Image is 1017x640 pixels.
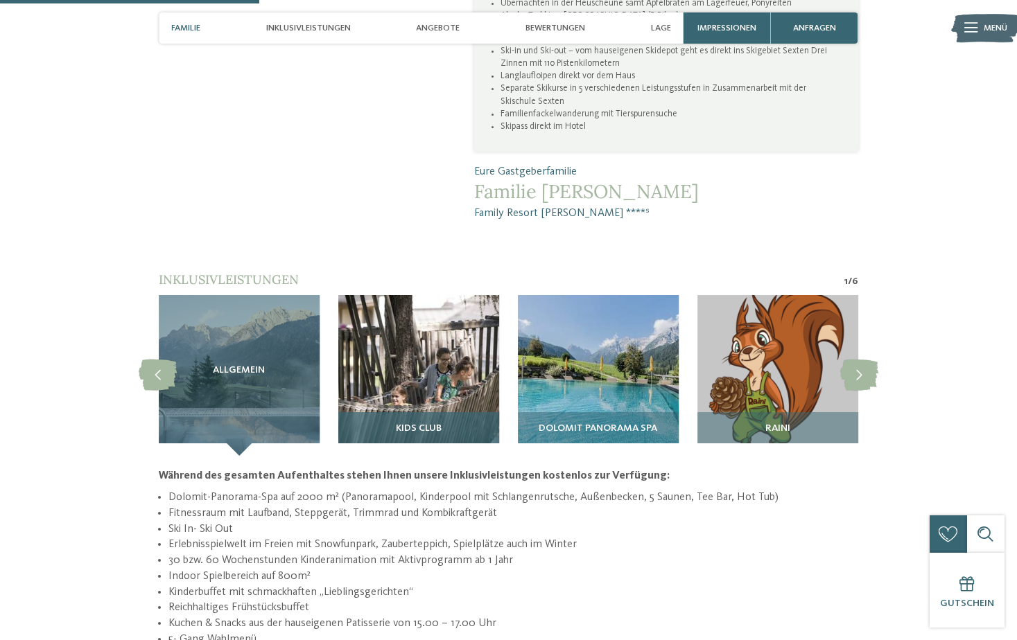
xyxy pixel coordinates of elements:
span: Family Resort [PERSON_NAME] ****ˢ [474,206,858,222]
span: Allgemein [213,365,265,376]
span: / [848,274,852,288]
span: Angebote [416,23,460,33]
span: Familie [171,23,200,33]
span: Inklusivleistungen [266,23,351,33]
span: 1 [844,274,848,288]
span: Dolomit Panorama SPA [539,423,657,434]
li: Separate Skikurse in 5 verschiedenen Leistungsstufen in Zusammenarbeit mit der Skischule Sexten [501,82,840,107]
li: Reichhaltiges Frühstücksbuffet [168,600,858,616]
li: Skipass direkt im Hotel [501,121,840,133]
span: Bewertungen [525,23,585,33]
span: Eure Gastgeberfamilie [474,164,858,180]
a: Gutschein [930,553,1005,628]
span: Gutschein [940,598,994,608]
li: Kinderbuffet mit schmackhaften „Lieblingsgerichten“ [168,585,858,601]
span: Familie [PERSON_NAME] [474,180,858,202]
li: Langlaufloipen direkt vor dem Haus [501,70,840,82]
li: 30 bzw. 60 Wochenstunden Kinderanimation mit Aktivprogramm ab 1 Jahr [168,553,858,569]
li: Alpaka-Trekking, [GEOGRAPHIC_DATA] (E-Bikes) [501,10,840,22]
span: 6 [852,274,858,288]
li: Erlebnisspielwelt im Freien mit Snowfunpark, Zauberteppich, Spielplätze auch im Winter [168,537,858,553]
span: RAINI [765,423,790,434]
li: Dolomit-Panorama-Spa auf 2000 m² (Panoramapool, Kinderpool mit Schlangenrutsche, Außenbecken, 5 S... [168,490,858,506]
span: Lage [651,23,671,33]
li: Indoor Spielbereich auf 800m² [168,569,858,585]
li: Ski-in und Ski-out – vom hauseigenen Skidepot geht es direkt ins Skigebiet Sexten Drei Zinnen mit... [501,45,840,70]
img: Unser Familienhotel in Sexten, euer Urlaubszuhause in den Dolomiten [338,295,499,456]
img: Unser Familienhotel in Sexten, euer Urlaubszuhause in den Dolomiten [518,295,679,456]
li: Ski In- Ski Out [168,522,858,537]
li: Kuchen & Snacks aus der hauseigenen Patisserie von 15.00 – 17.00 Uhr [168,616,858,632]
li: Fitnessraum mit Laufband, Steppgerät, Trimmrad und Kombikraftgerät [168,506,858,522]
img: Unser Familienhotel in Sexten, euer Urlaubszuhause in den Dolomiten [697,295,858,456]
span: Inklusivleistungen [159,272,299,287]
span: anfragen [793,23,836,33]
li: Familienfackelwanderung mit Tierspurensuche [501,108,840,121]
strong: Während des gesamten Aufenthaltes stehen Ihnen unsere Inklusivleistungen kostenlos zur Verfügung: [159,470,670,481]
span: Kids Club [396,423,442,434]
span: Impressionen [697,23,756,33]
